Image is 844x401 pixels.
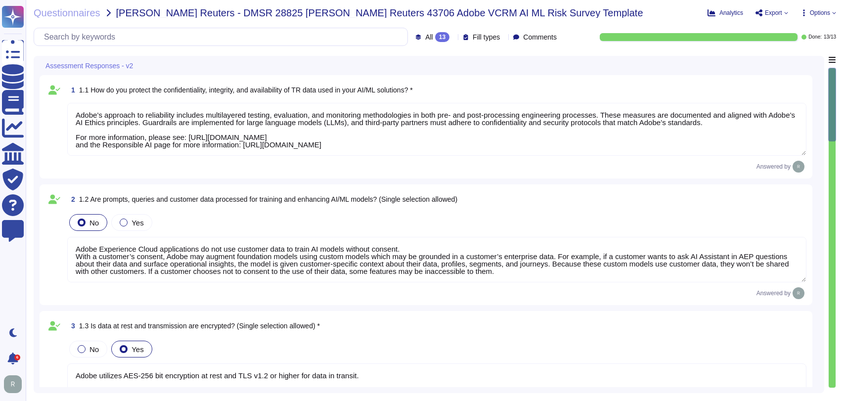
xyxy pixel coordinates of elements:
[719,10,743,16] span: Analytics
[793,287,804,299] img: user
[2,373,29,395] button: user
[67,196,75,203] span: 2
[39,28,407,45] input: Search by keywords
[89,345,99,354] span: No
[132,219,143,227] span: Yes
[756,290,791,296] span: Answered by
[824,35,836,40] span: 13 / 13
[67,322,75,329] span: 3
[45,62,133,69] span: Assessment Responses - v2
[425,34,433,41] span: All
[435,32,449,42] div: 13
[89,219,99,227] span: No
[14,355,20,360] div: 6
[132,345,143,354] span: Yes
[793,161,804,173] img: user
[810,10,830,16] span: Options
[79,86,413,94] span: 1.1 How do you protect the confidentiality, integrity, and availability of TR data used in your A...
[708,9,743,17] button: Analytics
[67,363,806,394] textarea: Adobe utilizes AES-256 bit encryption at rest and TLS v1.2 or higher for data in transit.
[67,237,806,282] textarea: Adobe Experience Cloud applications do not use customer data to train AI models without consent. ...
[34,8,100,18] span: Questionnaires
[808,35,822,40] span: Done:
[473,34,500,41] span: Fill types
[67,103,806,156] textarea: Adobe’s approach to reliability includes multilayered testing, evaluation, and monitoring methodo...
[116,8,643,18] span: [PERSON_NAME] Reuters - DMSR 28825 [PERSON_NAME] Reuters 43706 Adobe VCRM AI ML Risk Survey Template
[756,164,791,170] span: Answered by
[67,87,75,93] span: 1
[79,195,457,203] span: 1.2 Are prompts, queries and customer data processed for training and enhancing AI/ML models? (Si...
[523,34,557,41] span: Comments
[4,375,22,393] img: user
[765,10,782,16] span: Export
[79,322,320,330] span: 1.3 Is data at rest and transmission are encrypted? (Single selection allowed) *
